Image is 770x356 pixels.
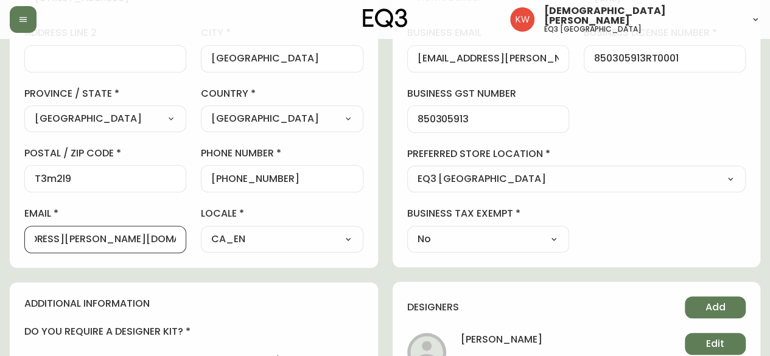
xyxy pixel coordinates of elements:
h4: [PERSON_NAME] [461,333,542,355]
span: Add [705,301,726,314]
label: province / state [24,87,186,100]
label: business tax exempt [407,207,569,220]
span: Edit [706,337,724,351]
label: postal / zip code [24,147,186,160]
button: Edit [685,333,746,355]
img: logo [363,9,408,28]
h5: eq3 [GEOGRAPHIC_DATA] [544,26,642,33]
label: phone number [201,147,363,160]
h4: additional information [24,297,363,310]
label: email [24,207,186,220]
label: country [201,87,363,100]
label: locale [201,207,363,220]
h4: do you require a designer kit? [24,325,363,338]
label: preferred store location [407,147,746,161]
h4: designers [407,301,459,314]
span: [DEMOGRAPHIC_DATA][PERSON_NAME] [544,6,741,26]
label: business gst number [407,87,569,100]
button: Add [685,296,746,318]
img: f33162b67396b0982c40ce2a87247151 [510,7,534,32]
